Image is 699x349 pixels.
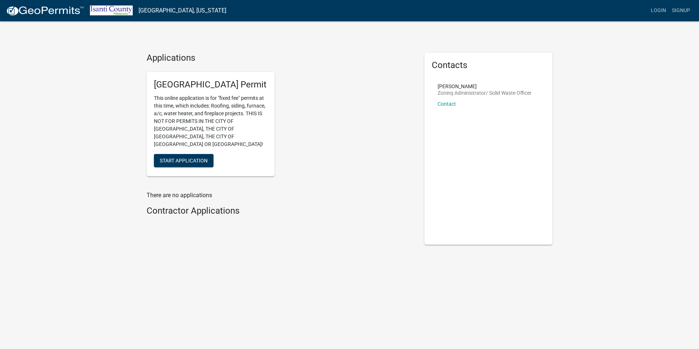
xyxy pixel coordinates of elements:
p: Zoning Administrator/ Solid Waste Officer [438,90,532,95]
a: Contact [438,101,456,107]
a: Login [648,4,669,18]
h4: Contractor Applications [147,206,413,216]
h5: Contacts [432,60,545,71]
a: Signup [669,4,693,18]
h5: [GEOGRAPHIC_DATA] Permit [154,79,267,90]
a: [GEOGRAPHIC_DATA], [US_STATE] [139,4,226,17]
p: This online application is for "fixed fee" permits at this time, which includes: Roofing, siding,... [154,94,267,148]
wm-workflow-list-section: Applications [147,53,413,182]
img: Isanti County, Minnesota [90,5,133,15]
span: Start Application [160,157,208,163]
wm-workflow-list-section: Contractor Applications [147,206,413,219]
h4: Applications [147,53,413,63]
button: Start Application [154,154,214,167]
p: [PERSON_NAME] [438,84,532,89]
p: There are no applications [147,191,413,200]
